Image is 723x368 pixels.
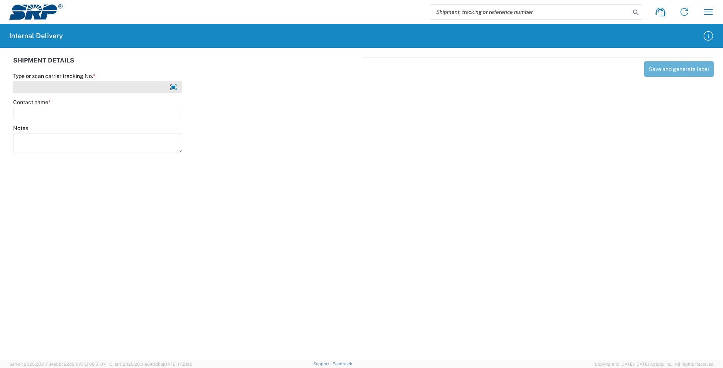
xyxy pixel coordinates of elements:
[9,362,106,366] span: Server: 2025.20.0-734e5bc92d9
[9,31,63,41] h2: Internal Delivery
[75,362,106,366] span: [DATE] 09:51:07
[13,99,51,106] label: Contact name
[109,362,192,366] span: Client: 2025.20.0-e640dba
[313,361,333,366] a: Support
[430,5,630,19] input: Shipment, tracking or reference number
[13,73,95,79] label: Type or scan carrier tracking No.
[13,125,28,132] label: Notes
[13,57,360,73] div: SHIPMENT DETAILS
[163,362,192,366] span: [DATE] 17:21:12
[595,361,714,368] span: Copyright © [DATE]-[DATE] Agistix Inc., All Rights Reserved
[333,361,352,366] a: Feedback
[9,4,63,20] img: srp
